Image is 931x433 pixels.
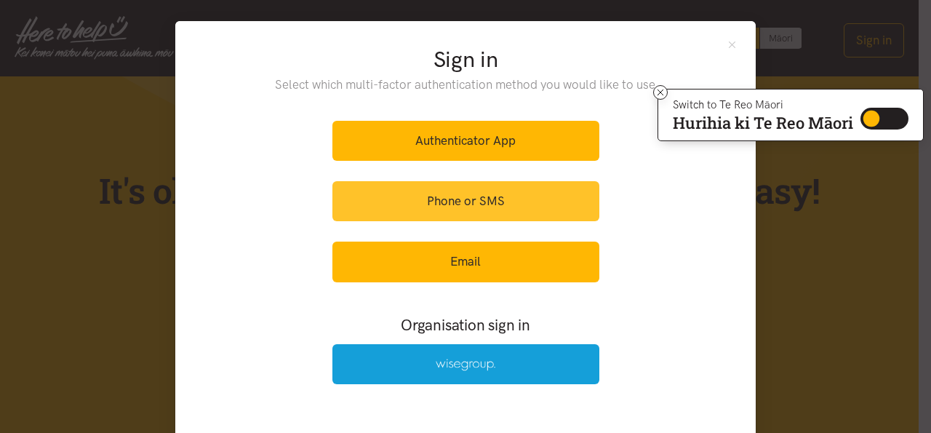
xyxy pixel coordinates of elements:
[436,359,495,371] img: Wise Group
[332,181,599,221] a: Phone or SMS
[246,44,686,75] h2: Sign in
[332,242,599,282] a: Email
[673,116,853,130] p: Hurihia ki Te Reo Māori
[726,39,738,51] button: Close
[292,314,639,335] h3: Organisation sign in
[246,75,686,95] p: Select which multi-factor authentication method you would like to use
[673,100,853,109] p: Switch to Te Reo Māori
[332,121,599,161] a: Authenticator App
